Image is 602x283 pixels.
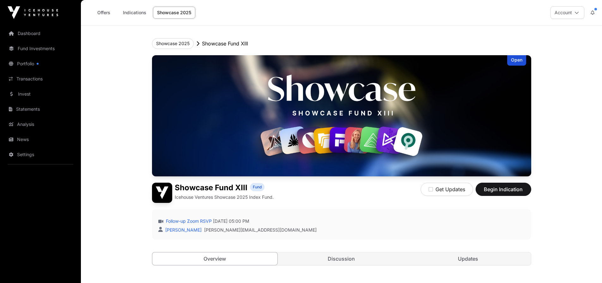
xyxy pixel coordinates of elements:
[213,218,249,224] span: [DATE] 05:00 PM
[405,252,531,265] a: Updates
[279,252,404,265] a: Discussion
[153,7,195,19] a: Showcase 2025
[507,55,526,66] div: Open
[175,194,274,200] p: Icehouse Ventures Showcase 2025 Index Fund.
[91,7,116,19] a: Offers
[5,27,76,40] a: Dashboard
[253,185,262,190] span: Fund
[5,72,76,86] a: Transactions
[152,38,194,49] button: Showcase 2025
[5,87,76,101] a: Invest
[421,183,473,196] button: Get Updates
[5,57,76,71] a: Portfolio
[204,227,317,233] a: [PERSON_NAME][EMAIL_ADDRESS][DOMAIN_NAME]
[550,6,584,19] button: Account
[476,189,531,195] a: Begin Indication
[165,218,212,224] a: Follow-up Zoom RSVP
[152,55,531,176] img: Showcase Fund XIII
[152,252,278,265] a: Overview
[5,148,76,162] a: Settings
[5,102,76,116] a: Statements
[5,42,76,56] a: Fund Investments
[164,227,202,233] a: [PERSON_NAME]
[5,117,76,131] a: Analysis
[202,40,248,47] p: Showcase Fund XIII
[8,6,58,19] img: Icehouse Ventures Logo
[119,7,150,19] a: Indications
[175,183,247,193] h1: Showcase Fund XIII
[5,133,76,146] a: News
[476,183,531,196] button: Begin Indication
[152,183,172,203] img: Showcase Fund XIII
[152,252,531,265] nav: Tabs
[483,186,523,193] span: Begin Indication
